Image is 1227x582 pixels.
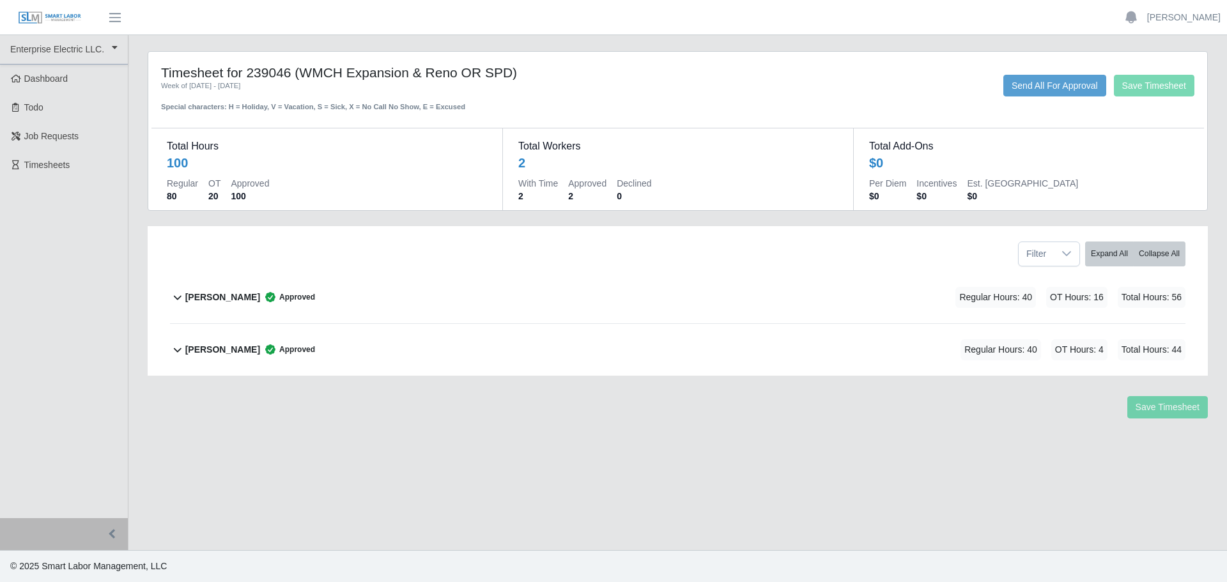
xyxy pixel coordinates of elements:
[617,190,651,203] dd: 0
[167,154,188,172] div: 100
[167,139,487,154] dt: Total Hours
[18,11,82,25] img: SLM Logo
[170,324,1185,376] button: [PERSON_NAME] Approved Regular Hours: 40 OT Hours: 4 Total Hours: 44
[24,160,70,170] span: Timesheets
[1127,396,1208,418] button: Save Timesheet
[24,102,43,112] span: Todo
[185,343,260,356] b: [PERSON_NAME]
[1085,241,1185,266] div: bulk actions
[518,190,558,203] dd: 2
[1046,287,1107,308] span: OT Hours: 16
[24,73,68,84] span: Dashboard
[161,80,580,91] div: Week of [DATE] - [DATE]
[1019,242,1054,266] span: Filter
[967,177,1078,190] dt: Est. [GEOGRAPHIC_DATA]
[1085,241,1134,266] button: Expand All
[961,339,1041,360] span: Regular Hours: 40
[955,287,1036,308] span: Regular Hours: 40
[170,272,1185,323] button: [PERSON_NAME] Approved Regular Hours: 40 OT Hours: 16 Total Hours: 56
[1003,75,1106,96] button: Send All For Approval
[869,190,906,203] dd: $0
[208,177,220,190] dt: OT
[185,291,260,304] b: [PERSON_NAME]
[1051,339,1107,360] span: OT Hours: 4
[1114,75,1194,96] button: Save Timesheet
[24,131,79,141] span: Job Requests
[568,190,606,203] dd: 2
[869,154,883,172] div: $0
[1118,287,1185,308] span: Total Hours: 56
[260,343,315,356] span: Approved
[260,291,315,303] span: Approved
[161,91,580,112] div: Special characters: H = Holiday, V = Vacation, S = Sick, X = No Call No Show, E = Excused
[869,139,1189,154] dt: Total Add-Ons
[167,190,198,203] dd: 80
[167,177,198,190] dt: Regular
[231,190,269,203] dd: 100
[10,561,167,571] span: © 2025 Smart Labor Management, LLC
[1133,241,1185,266] button: Collapse All
[916,177,957,190] dt: Incentives
[1147,11,1221,24] a: [PERSON_NAME]
[617,177,651,190] dt: Declined
[869,177,906,190] dt: Per Diem
[967,190,1078,203] dd: $0
[1118,339,1185,360] span: Total Hours: 44
[518,177,558,190] dt: With Time
[161,65,580,80] h4: Timesheet for 239046 (WMCH Expansion & Reno OR SPD)
[518,154,525,172] div: 2
[518,139,838,154] dt: Total Workers
[231,177,269,190] dt: Approved
[208,190,220,203] dd: 20
[916,190,957,203] dd: $0
[568,177,606,190] dt: Approved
